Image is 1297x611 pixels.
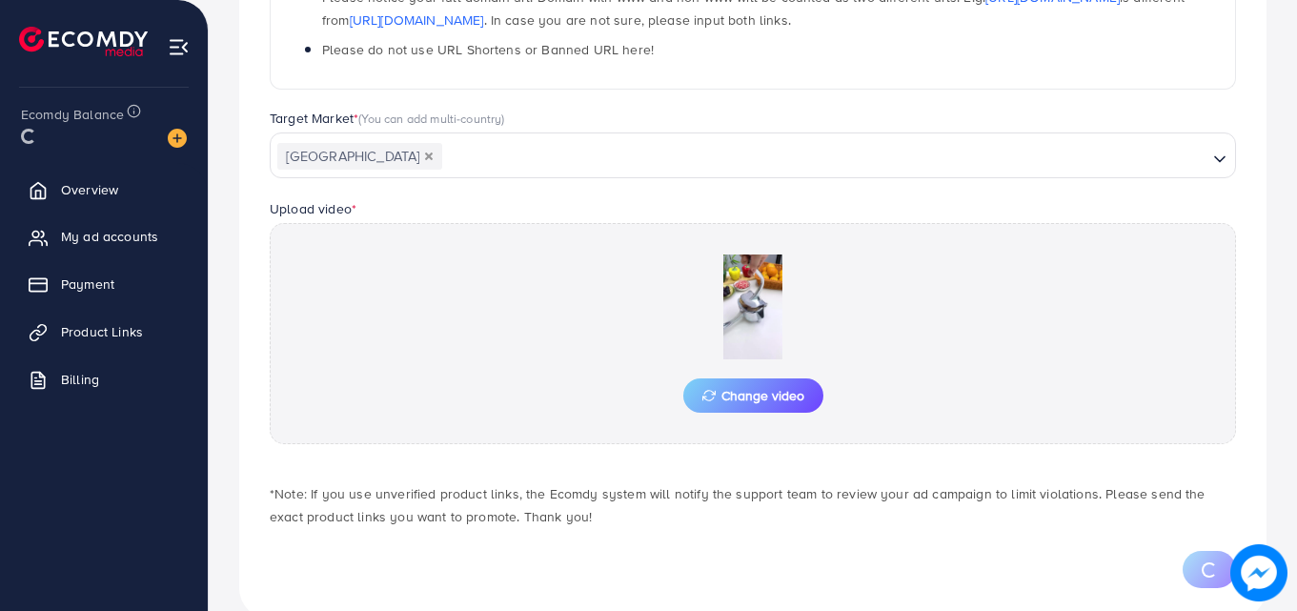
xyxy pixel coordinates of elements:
[14,171,193,209] a: Overview
[702,389,804,402] span: Change video
[270,109,505,128] label: Target Market
[61,180,118,199] span: Overview
[270,199,356,218] label: Upload video
[444,142,1206,172] input: Search for option
[21,105,124,124] span: Ecomdy Balance
[1230,544,1287,601] img: image
[14,265,193,303] a: Payment
[277,143,442,170] span: [GEOGRAPHIC_DATA]
[19,27,148,56] img: logo
[61,370,99,389] span: Billing
[168,36,190,58] img: menu
[358,110,504,127] span: (You can add multi-country)
[350,10,484,30] a: [URL][DOMAIN_NAME]
[14,217,193,255] a: My ad accounts
[14,360,193,398] a: Billing
[61,227,158,246] span: My ad accounts
[168,129,187,148] img: image
[658,255,848,359] img: Preview Image
[322,40,654,59] span: Please do not use URL Shortens or Banned URL here!
[270,482,1236,528] p: *Note: If you use unverified product links, the Ecomdy system will notify the support team to rev...
[270,132,1236,178] div: Search for option
[14,313,193,351] a: Product Links
[61,275,114,294] span: Payment
[424,152,434,161] button: Deselect Pakistan
[683,378,823,413] button: Change video
[61,322,143,341] span: Product Links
